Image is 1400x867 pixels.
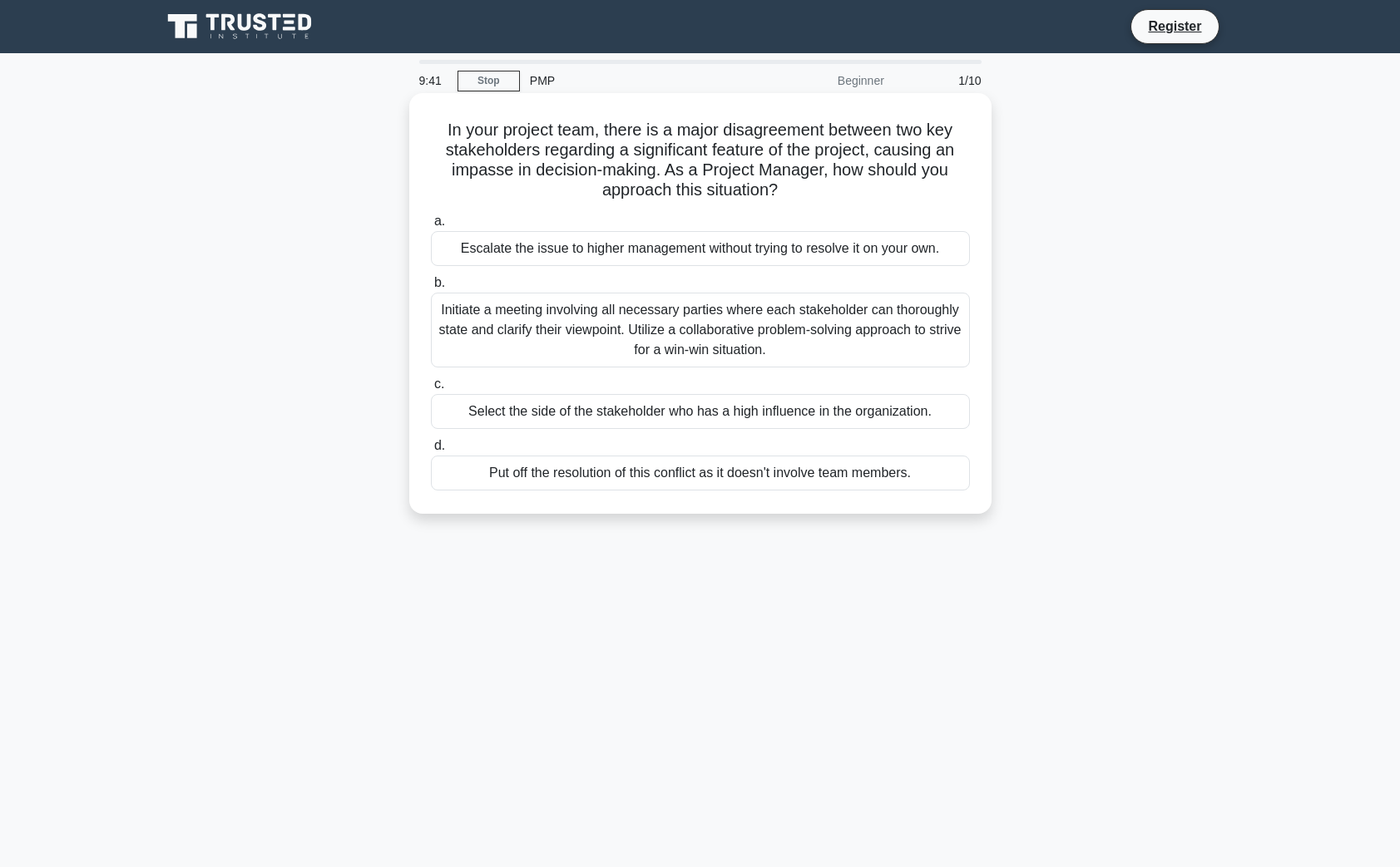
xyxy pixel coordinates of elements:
[894,64,992,97] div: 1/10
[434,275,445,289] span: b.
[434,214,445,228] span: a.
[434,377,444,391] span: c.
[431,231,970,266] div: Escalate the issue to higher management without trying to resolve it on your own.
[749,64,894,97] div: Beginner
[431,293,970,367] div: Initiate a meeting involving all necessary parties where each stakeholder can thoroughly state an...
[431,394,970,429] div: Select the side of the stakeholder who has a high influence in the organization.
[458,71,520,91] a: Stop
[1138,16,1211,37] a: Register
[409,64,458,97] div: 9:41
[431,456,970,490] div: Put off the resolution of this conflict as it doesn't involve team members.
[520,64,749,97] div: PMP
[434,438,445,452] span: d.
[429,120,972,201] h5: In your project team, there is a major disagreement between two key stakeholders regarding a sign...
